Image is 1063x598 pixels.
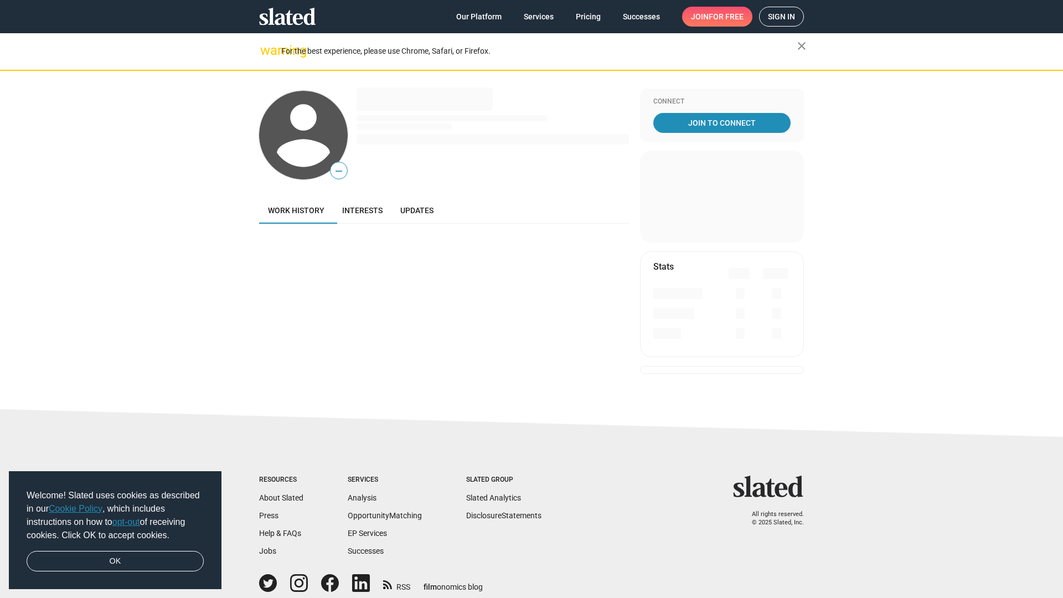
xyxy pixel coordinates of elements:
[567,7,610,27] a: Pricing
[259,511,278,520] a: Press
[653,97,791,106] div: Connect
[268,206,324,215] span: Work history
[424,582,437,591] span: film
[515,7,563,27] a: Services
[348,529,387,538] a: EP Services
[466,476,541,484] div: Slated Group
[348,476,422,484] div: Services
[691,7,744,27] span: Join
[653,261,674,272] mat-card-title: Stats
[259,529,301,538] a: Help & FAQs
[682,7,752,27] a: Joinfor free
[259,476,303,484] div: Resources
[424,573,483,592] a: filmonomics blog
[342,206,383,215] span: Interests
[466,493,521,502] a: Slated Analytics
[348,493,376,502] a: Analysis
[333,197,391,224] a: Interests
[768,7,795,26] span: Sign in
[348,511,422,520] a: OpportunityMatching
[49,504,102,513] a: Cookie Policy
[447,7,510,27] a: Our Platform
[260,44,274,57] mat-icon: warning
[259,197,333,224] a: Work history
[259,547,276,555] a: Jobs
[281,44,797,59] div: For the best experience, please use Chrome, Safari, or Firefox.
[9,471,221,590] div: cookieconsent
[759,7,804,27] a: Sign in
[259,493,303,502] a: About Slated
[656,113,788,133] span: Join To Connect
[709,7,744,27] span: for free
[391,197,442,224] a: Updates
[614,7,669,27] a: Successes
[466,511,541,520] a: DisclosureStatements
[27,489,204,542] span: Welcome! Slated uses cookies as described in our , which includes instructions on how to of recei...
[331,164,347,178] span: —
[27,551,204,572] a: dismiss cookie message
[348,547,384,555] a: Successes
[576,7,601,27] span: Pricing
[400,206,434,215] span: Updates
[653,113,791,133] a: Join To Connect
[795,39,808,53] mat-icon: close
[383,575,410,592] a: RSS
[740,511,804,527] p: All rights reserved. © 2025 Slated, Inc.
[112,517,140,527] a: opt-out
[524,7,554,27] span: Services
[623,7,660,27] span: Successes
[456,7,502,27] span: Our Platform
